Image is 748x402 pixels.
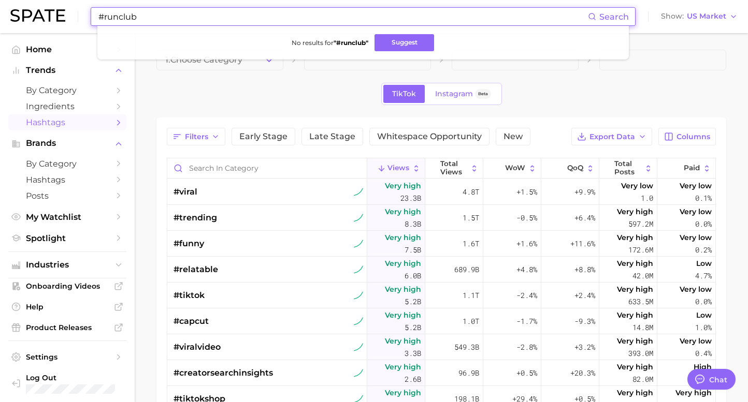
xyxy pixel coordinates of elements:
span: #relatable [174,263,218,276]
span: Ingredients [26,101,109,111]
span: 549.3b [454,341,479,353]
span: Low [696,309,712,321]
button: #viraltiktok sustained riserVery high23.3b4.8t+1.5%+9.9%Very low1.0Very low0.1% [167,179,715,205]
span: 82.0m [632,373,653,385]
a: TikTok [383,85,425,103]
a: Ingredients [8,98,126,114]
span: 5.2b [405,321,421,334]
span: 172.6m [628,244,653,256]
span: Filters [185,132,208,141]
span: Views [388,164,410,172]
span: 1.0% [695,321,712,334]
span: Very high [617,257,653,270]
span: 1.6t [463,237,479,250]
span: 597.2m [628,218,653,230]
span: New [504,132,523,141]
button: #tiktoktiktok sustained riserVery high5.2b1.1t-2.4%+2.4%Very high633.5mVery low0.0% [167,282,715,308]
span: +1.6% [516,237,537,250]
a: by Category [8,156,126,172]
button: #creatorsearchinsightstiktok sustained riserVery high2.6b96.9b+0.5%+20.3%Very high82.0mHigh20.5% [167,360,715,386]
span: Very high [617,309,653,321]
span: Very high [675,386,712,399]
span: 689.9b [454,263,479,276]
button: ShowUS Market [658,10,740,23]
span: +2.4% [574,289,595,302]
button: #viralvideotiktok sustained riserVery high3.3b549.3b-2.8%+3.2%Very high393.0mVery low0.4% [167,334,715,360]
span: 633.5m [628,295,653,308]
span: 4.8t [463,186,479,198]
span: Very high [385,205,421,218]
span: Trends [26,66,109,75]
span: -9.3% [574,315,595,327]
span: #capcut [174,315,209,327]
span: 0.0% [695,295,712,308]
span: 0.4% [695,347,712,360]
span: Very high [385,309,421,321]
a: Hashtags [8,114,126,130]
span: Columns [677,132,710,141]
span: Very high [385,386,421,399]
button: 1.Choose Category [156,50,283,70]
span: Whitespace Opportunity [377,132,482,141]
span: Instagram [435,90,473,98]
a: InstagramBeta [426,85,500,103]
span: Very high [385,283,421,295]
span: High [694,361,712,373]
span: 2.6b [405,373,421,385]
span: US Market [687,13,726,19]
span: Export Data [589,132,635,141]
span: Very high [385,361,421,373]
span: +1.5% [516,186,537,198]
span: -2.4% [516,289,537,302]
span: Log Out [26,373,118,382]
a: Hashtags [8,172,126,188]
span: Help [26,302,109,311]
a: Log out. Currently logged in with e-mail noelle.harris@loreal.com. [8,370,126,397]
span: WoW [506,164,526,172]
span: 5.2b [405,295,421,308]
button: #trendingtiktok sustained riserVery high8.3b1.5t-0.5%+6.4%Very high597.2mVery low0.0% [167,205,715,231]
span: Very low [680,231,712,244]
span: Hashtags [26,175,109,185]
span: Very high [617,361,653,373]
span: +11.6% [570,237,595,250]
span: QoQ [568,164,584,172]
img: tiktok sustained riser [354,265,363,274]
span: 1.0t [463,315,479,327]
span: Very high [385,335,421,347]
button: QoQ [541,158,599,178]
button: Views [367,158,425,178]
span: Hashtags [26,117,109,127]
span: 4.7% [695,270,712,282]
span: Spotlight [26,233,109,243]
img: tiktok sustained riser [354,187,363,197]
button: #funnytiktok sustained riserVery high7.5b1.6t+1.6%+11.6%Very high172.6mVery low0.2% [167,231,715,257]
strong: " #runclub " [334,39,368,47]
span: 393.0m [628,347,653,360]
a: Settings [8,349,126,365]
span: Very high [617,205,653,218]
span: Total Posts [615,160,642,176]
button: Industries [8,257,126,273]
span: #viral [174,186,197,198]
span: +6.4% [574,212,595,224]
span: +20.3% [570,367,595,379]
span: Total Views [441,160,468,176]
span: -1.7% [516,315,537,327]
span: 23.3b [400,192,421,204]
span: Late Stage [309,132,355,141]
span: Very low [680,335,712,347]
span: 0.0% [695,218,712,230]
a: Onboarding Videos [8,278,126,294]
span: My Watchlist [26,212,109,222]
button: Paid [657,158,715,178]
span: Paid [684,164,700,172]
span: 8.3b [405,218,421,230]
span: Home [26,44,109,54]
button: Columns [658,128,716,145]
span: +8.8% [574,263,595,276]
span: -0.5% [516,212,537,224]
a: Spotlight [8,230,126,246]
a: by Category [8,82,126,98]
span: Beta [478,90,488,98]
